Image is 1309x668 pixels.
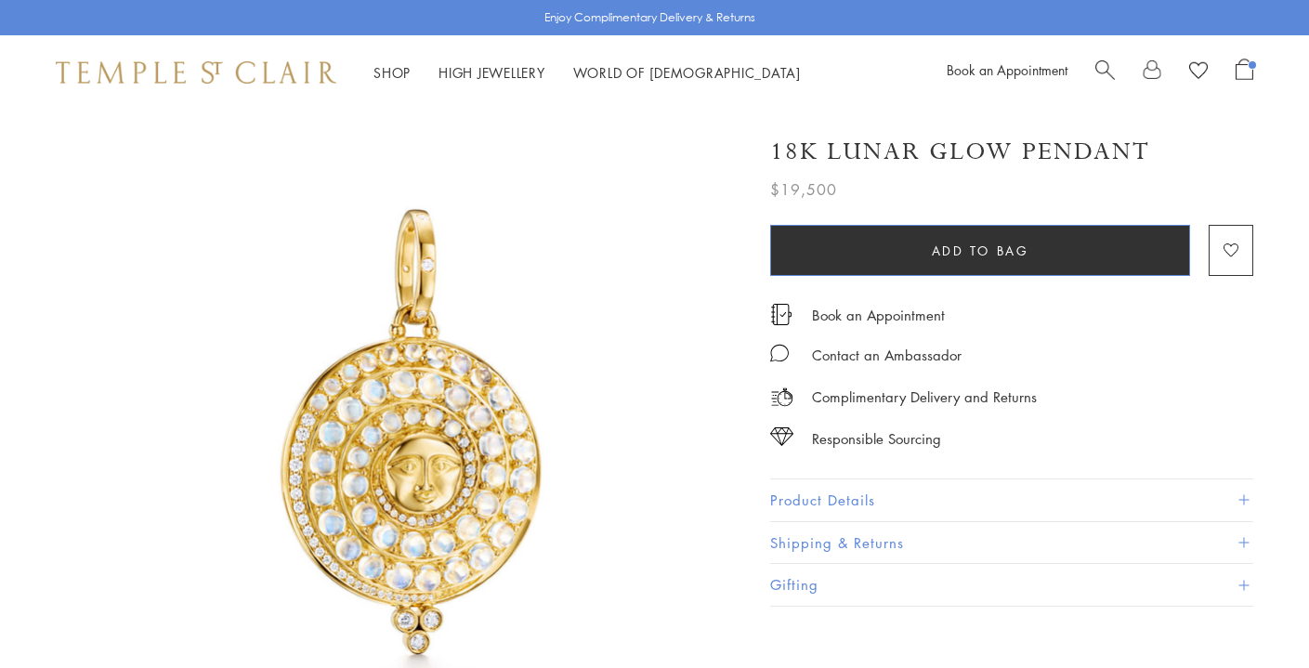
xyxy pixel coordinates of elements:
a: High JewelleryHigh Jewellery [439,63,545,82]
img: icon_appointment.svg [770,304,792,325]
span: $19,500 [770,177,837,202]
a: Book an Appointment [947,60,1067,79]
a: World of [DEMOGRAPHIC_DATA]World of [DEMOGRAPHIC_DATA] [573,63,801,82]
span: Add to bag [932,241,1029,261]
a: Open Shopping Bag [1236,59,1253,86]
h1: 18K Lunar Glow Pendant [770,136,1150,168]
button: Shipping & Returns [770,522,1253,564]
img: Temple St. Clair [56,61,336,84]
p: Enjoy Complimentary Delivery & Returns [544,8,755,27]
a: ShopShop [373,63,411,82]
button: Product Details [770,479,1253,521]
div: Contact an Ambassador [812,344,962,367]
img: icon_sourcing.svg [770,427,793,446]
img: icon_delivery.svg [770,386,793,409]
div: Responsible Sourcing [812,427,941,451]
p: Complimentary Delivery and Returns [812,386,1037,409]
button: Gifting [770,564,1253,606]
nav: Main navigation [373,61,801,85]
a: Search [1095,59,1115,86]
button: Add to bag [770,225,1190,276]
a: Book an Appointment [812,305,945,325]
a: View Wishlist [1189,59,1208,86]
img: MessageIcon-01_2.svg [770,344,789,362]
